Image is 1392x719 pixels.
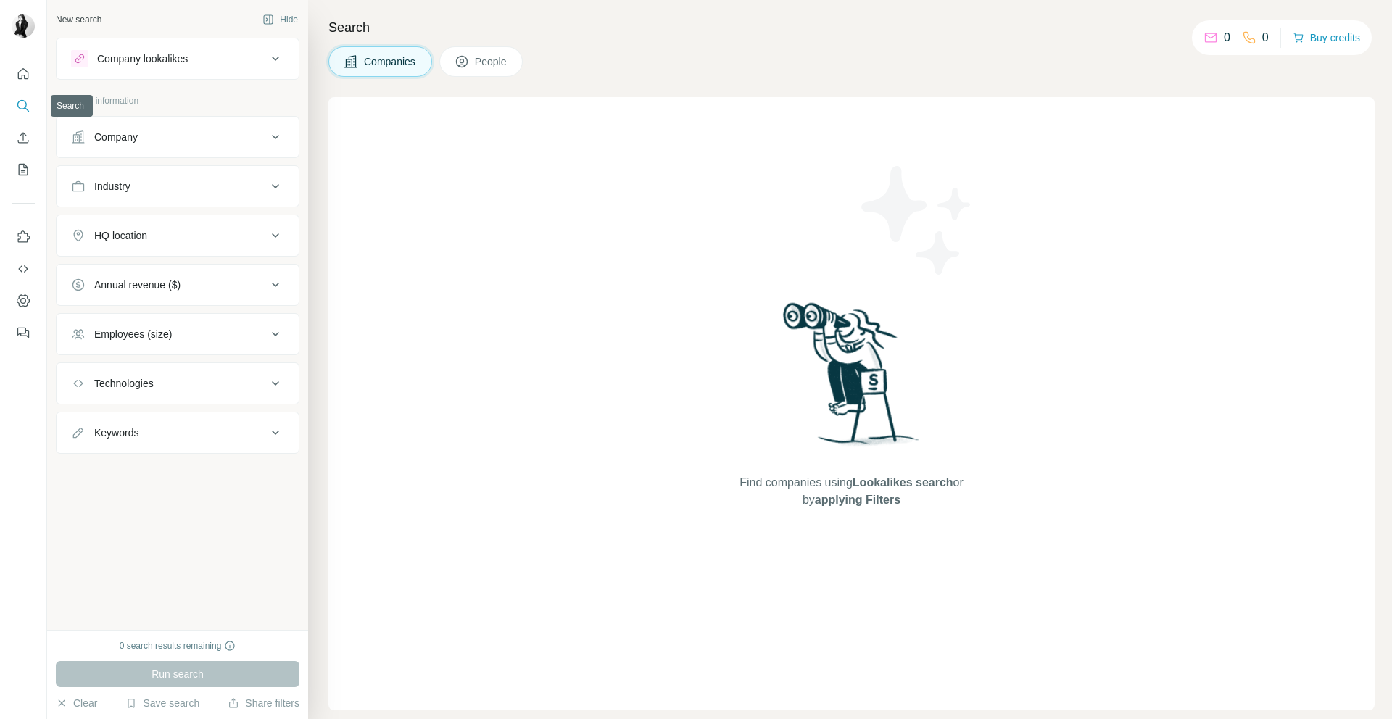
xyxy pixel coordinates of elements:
p: 0 [1262,29,1269,46]
button: Industry [57,169,299,204]
button: Keywords [57,415,299,450]
img: Surfe Illustration - Stars [852,155,982,286]
div: Employees (size) [94,327,172,341]
button: Dashboard [12,288,35,314]
button: Company lookalikes [57,41,299,76]
div: New search [56,13,101,26]
img: Surfe Illustration - Woman searching with binoculars [776,299,927,460]
button: Annual revenue ($) [57,267,299,302]
button: Feedback [12,320,35,346]
p: 0 [1224,29,1230,46]
button: Buy credits [1293,28,1360,48]
div: Company [94,130,138,144]
button: Share filters [228,696,299,710]
span: Find companies using or by [735,474,967,509]
div: HQ location [94,228,147,243]
button: Use Surfe API [12,256,35,282]
button: Technologies [57,366,299,401]
button: My lists [12,157,35,183]
button: Hide [252,9,308,30]
div: 0 search results remaining [120,639,236,652]
button: Use Surfe on LinkedIn [12,224,35,250]
button: Employees (size) [57,317,299,352]
button: Quick start [12,61,35,87]
span: Companies [364,54,417,69]
div: Industry [94,179,130,194]
span: People [475,54,508,69]
button: Save search [125,696,199,710]
div: Company lookalikes [97,51,188,66]
div: Keywords [94,425,138,440]
img: Avatar [12,14,35,38]
p: Company information [56,94,299,107]
button: HQ location [57,218,299,253]
span: Lookalikes search [853,476,953,489]
button: Company [57,120,299,154]
button: Enrich CSV [12,125,35,151]
div: Annual revenue ($) [94,278,181,292]
div: Technologies [94,376,154,391]
button: Search [12,93,35,119]
span: applying Filters [815,494,900,506]
h4: Search [328,17,1375,38]
button: Clear [56,696,97,710]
